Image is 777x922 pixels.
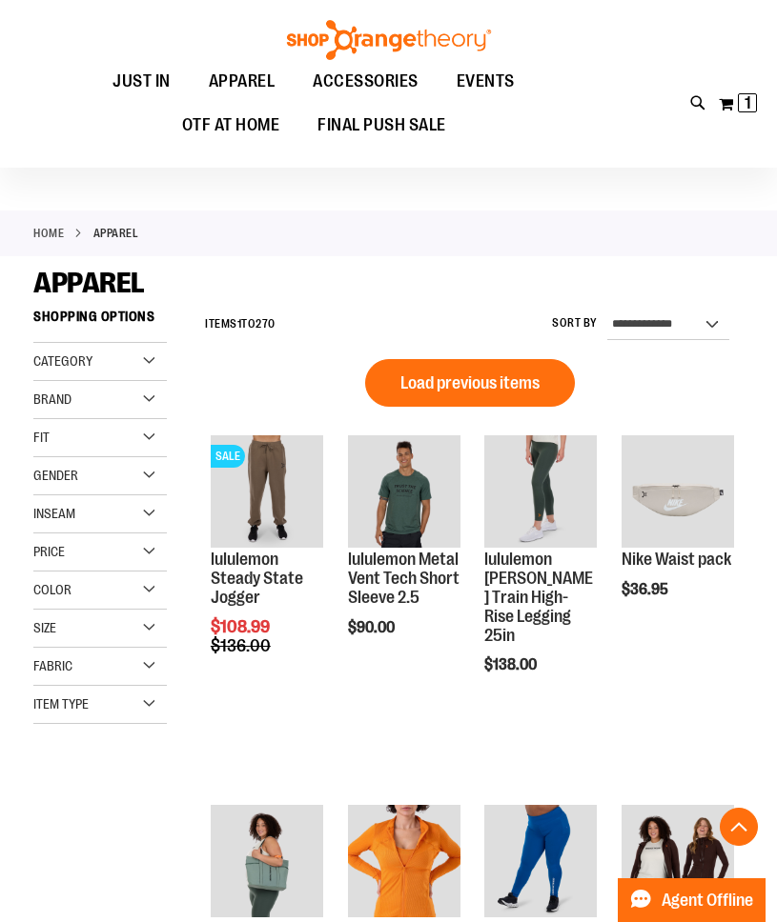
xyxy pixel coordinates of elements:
[720,808,758,846] button: Back To Top
[618,878,766,922] button: Agent Offline
[33,300,167,343] strong: Shopping Options
[33,582,72,597] span: Color
[205,310,276,339] h2: Items to
[622,550,731,569] a: Nike Waist pack
[33,353,92,369] span: Category
[211,636,274,655] span: $136.00
[33,658,72,673] span: Fabric
[348,435,460,548] img: Main view of 2024 October lululemon Metal Vent Tech SS
[348,805,460,917] img: Cloud9ine Ribbed Jacket
[211,435,323,548] img: lululemon Steady State Jogger
[33,620,56,635] span: Size
[33,468,78,483] span: Gender
[33,225,64,242] a: Home
[256,317,276,331] span: 270
[484,805,597,920] a: Cloud9ine One Pocket Legging
[622,435,734,548] img: Main view of 2024 Convention Nike Waistpack
[622,435,734,551] a: Main view of 2024 Convention Nike Waistpack
[33,696,89,712] span: Item Type
[338,426,470,684] div: product
[211,435,323,551] a: lululemon Steady State JoggerSALE
[211,805,323,917] img: Main view of 2024 Convention lululemon Daily Multi-Pocket Tote
[33,544,65,559] span: Price
[475,426,606,722] div: product
[112,60,171,103] span: JUST IN
[93,225,139,242] strong: APPAREL
[33,430,50,445] span: Fit
[33,267,145,299] span: APPAREL
[33,391,72,407] span: Brand
[284,20,494,60] img: Shop Orangetheory
[348,435,460,551] a: Main view of 2024 October lululemon Metal Vent Tech SS
[237,317,242,331] span: 1
[484,435,597,551] a: Main view of 2024 October lululemon Wunder Train High-Rise
[622,805,734,917] img: Main view of 2024 Convention lululemon Hooded Define Jacket
[211,445,245,468] span: SALE
[622,805,734,920] a: Main view of 2024 Convention lululemon Hooded Define Jacket
[484,656,540,673] span: $138.00
[33,506,75,521] span: Inseam
[484,435,597,548] img: Main view of 2024 October lululemon Wunder Train High-Rise
[348,805,460,920] a: Cloud9ine Ribbed Jacket
[201,426,333,703] div: product
[365,359,575,407] button: Load previous items
[211,550,303,607] a: lululemon Steady State Jogger
[484,550,593,644] a: lululemon [PERSON_NAME] Train High-Rise Legging 25in
[348,619,398,636] span: $90.00
[348,550,460,607] a: lululemon Metal Vent Tech Short Sleeve 2.5
[182,104,280,147] span: OTF AT HOME
[622,581,671,598] span: $36.95
[662,892,753,910] span: Agent Offline
[484,805,597,917] img: Cloud9ine One Pocket Legging
[457,60,515,103] span: EVENTS
[745,93,751,112] span: 1
[552,315,598,331] label: Sort By
[209,60,276,103] span: APPAREL
[211,805,323,920] a: Main view of 2024 Convention lululemon Daily Multi-Pocket Tote
[317,104,446,147] span: FINAL PUSH SALE
[211,617,273,636] span: $108.99
[400,373,540,392] span: Load previous items
[612,426,744,647] div: product
[313,60,419,103] span: ACCESSORIES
